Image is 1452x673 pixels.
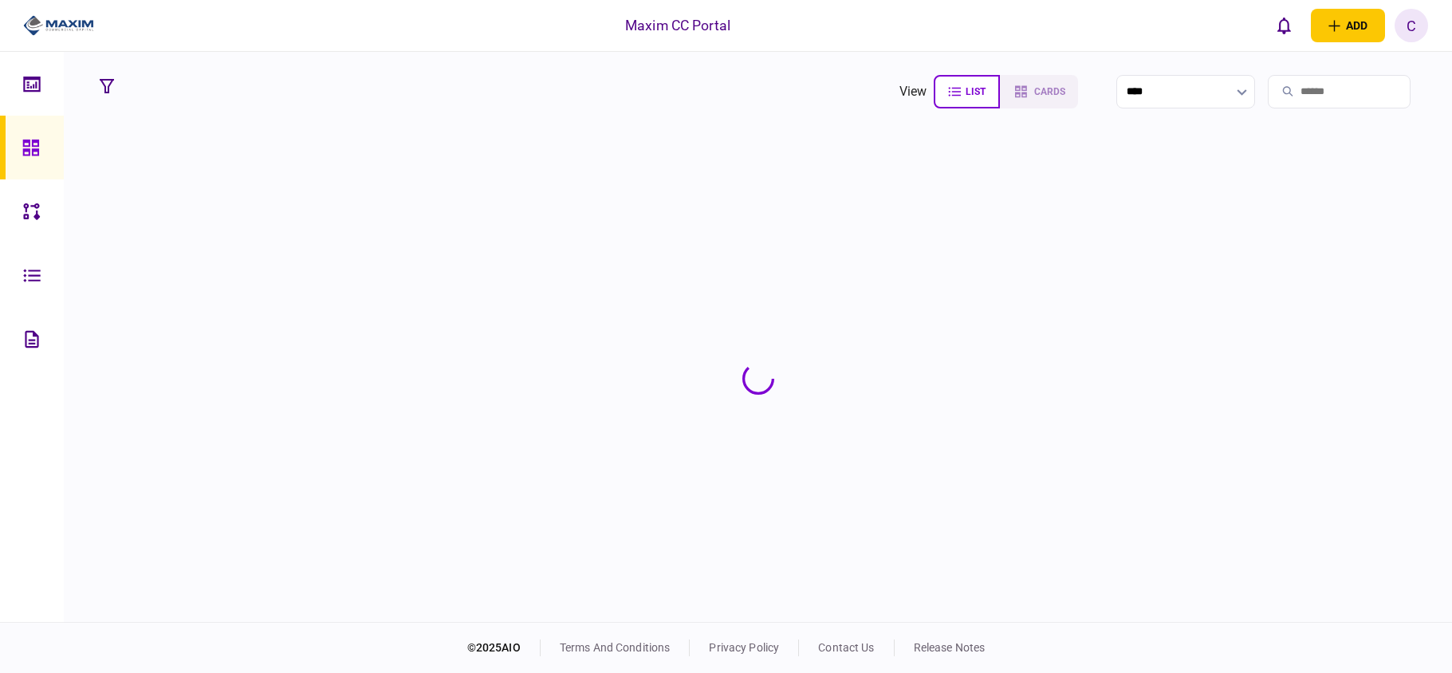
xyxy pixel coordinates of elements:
button: open notifications list [1268,9,1301,42]
a: release notes [914,641,986,654]
div: Maxim CC Portal [625,15,730,36]
div: © 2025 AIO [467,640,541,656]
div: view [899,82,927,101]
button: open adding identity options [1311,9,1385,42]
a: contact us [818,641,874,654]
a: terms and conditions [560,641,671,654]
button: cards [1000,75,1078,108]
span: cards [1034,86,1065,97]
span: list [966,86,986,97]
img: client company logo [23,14,94,37]
a: privacy policy [709,641,779,654]
button: C [1395,9,1428,42]
button: list [934,75,1000,108]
